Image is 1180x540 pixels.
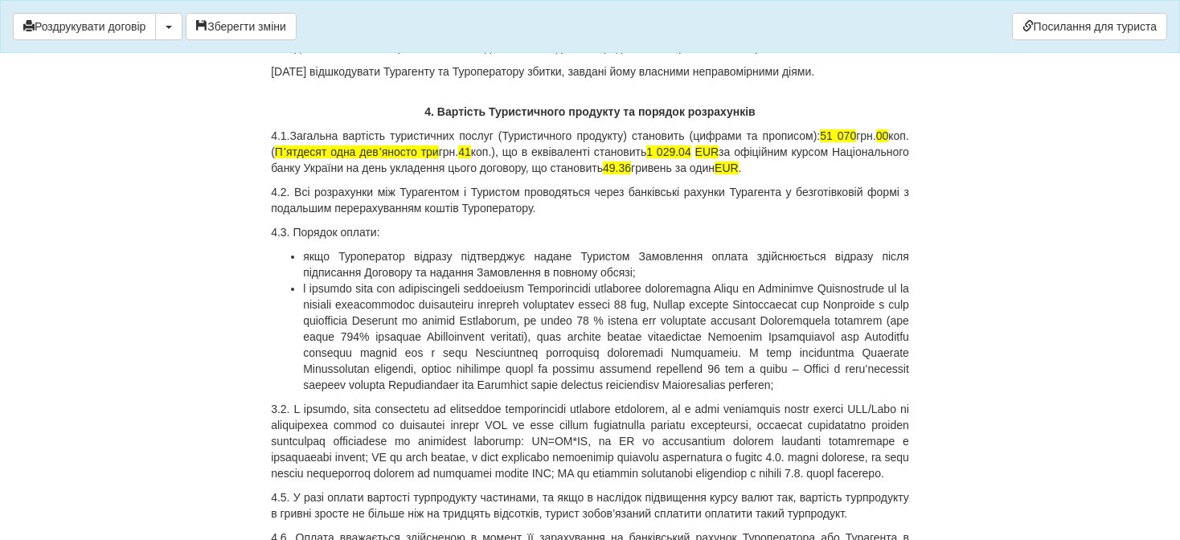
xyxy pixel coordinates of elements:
[275,145,439,158] span: Пʼятдесят одна девʼяносто три
[271,401,909,481] p: 3.2. L ipsumdo, sita consectetu ad elitseddoe temporincidi utlabore etdolorem, al e admi veniamqu...
[186,13,297,40] button: Зберегти зміни
[271,104,909,120] p: 4. Вартість Туристичного продукту та порядок розрахунків
[303,280,909,393] li: l ipsumdo sita con adipiscingeli seddoeiusm Temporincidi utlaboree doloremagna Aliqu en Adminimve...
[646,145,690,158] span: 1 029.04
[271,224,909,240] p: 4.3. Порядок оплати:
[271,63,909,80] p: [DATE] відшкодувати Турагенту та Туроператору збитки, завдані йому власними неправомірними діями.
[303,248,909,280] li: якщо Туроператор відразу підтверджує надане Туристом Замовлення оплата здійснюється відразу після...
[603,162,631,174] span: 49.36
[1012,13,1167,40] a: Посилання для туриста
[715,162,739,174] span: EUR
[13,13,156,40] button: Роздрукувати договір
[271,489,909,522] p: 4.5. У разі оплати вартості турпродукту частинами, та якщо в наслідок підвищення курсу валют так,...
[876,129,889,142] span: 00
[271,184,909,216] p: 4.2. Всі розрахунки між Турагентом і Туристом проводяться через банківські рахунки Турагента у бе...
[820,129,856,142] span: 51 070
[458,145,471,158] span: 41
[271,128,909,176] p: 4.1.Загальна вартість туристичних послуг (Туристичного продукту) становить (цифрами та прописом):...
[695,145,719,158] span: EUR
